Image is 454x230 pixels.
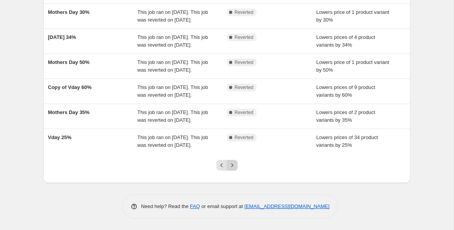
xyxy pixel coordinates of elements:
span: Lowers prices of 9 product variants by 60% [316,84,375,98]
span: Need help? Read the [141,203,190,209]
span: Lowers price of 1 product variant by 30% [316,9,389,23]
button: Next [227,160,238,171]
span: Reverted [235,134,253,141]
span: This job ran on [DATE]. This job was reverted on [DATE]. [138,109,208,123]
a: [EMAIL_ADDRESS][DOMAIN_NAME] [245,203,330,209]
span: Lowers prices of 4 product variants by 34% [316,34,375,48]
span: Copy of Vday 60% [48,84,92,90]
button: Previous [216,160,227,171]
span: This job ran on [DATE]. This job was reverted on [DATE]. [138,59,208,73]
span: Mothers Day 35% [48,109,90,115]
span: Vday 25% [48,134,71,140]
span: This job ran on [DATE]. This job was reverted on [DATE]. [138,9,208,23]
span: This job ran on [DATE]. This job was reverted on [DATE]. [138,134,208,148]
span: Lowers price of 1 product variant by 50% [316,59,389,73]
nav: Pagination [216,160,238,171]
span: Reverted [235,109,253,116]
span: Reverted [235,84,253,91]
span: or email support at [200,203,245,209]
span: [DATE] 34% [48,34,76,40]
span: This job ran on [DATE]. This job was reverted on [DATE]. [138,84,208,98]
span: Lowers prices of 2 product variants by 35% [316,109,375,123]
span: Reverted [235,59,253,65]
a: FAQ [190,203,200,209]
span: Mothers Day 50% [48,59,90,65]
span: This job ran on [DATE]. This job was reverted on [DATE]. [138,34,208,48]
span: Reverted [235,9,253,15]
span: Lowers prices of 34 product variants by 25% [316,134,378,148]
span: Mothers Day 30% [48,9,90,15]
span: Reverted [235,34,253,40]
